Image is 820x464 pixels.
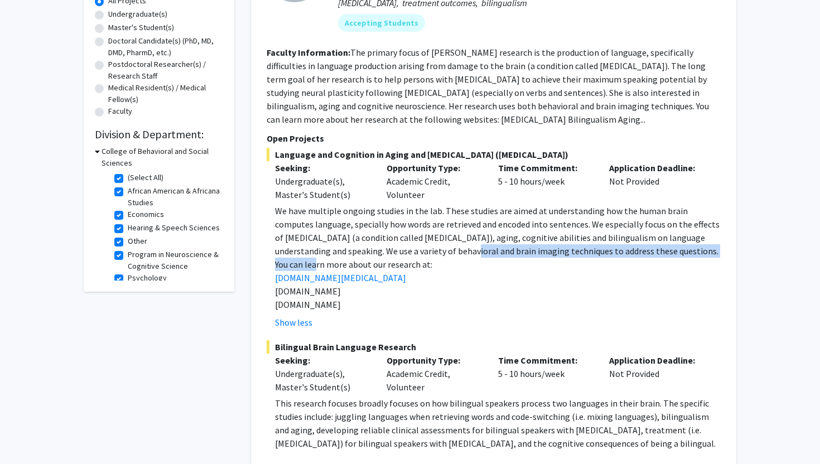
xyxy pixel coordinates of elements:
[108,35,223,59] label: Doctoral Candidate(s) (PhD, MD, DMD, PharmD, etc.)
[338,14,425,32] mat-chip: Accepting Students
[275,397,721,450] p: This research focuses broadly focuses on how bilingual speakers process two languages in their br...
[601,161,712,201] div: Not Provided
[128,249,220,272] label: Program in Neuroscience & Cognitive Science
[128,235,147,247] label: Other
[108,59,223,82] label: Postdoctoral Researcher(s) / Research Staff
[128,209,164,220] label: Economics
[102,146,223,169] h3: College of Behavioral and Social Sciences
[128,172,163,183] label: (Select All)
[95,128,223,141] h2: Division & Department:
[108,8,167,20] label: Undergraduate(s)
[275,175,370,201] div: Undergraduate(s), Master's Student(s)
[108,22,174,33] label: Master's Student(s)
[387,161,481,175] p: Opportunity Type:
[378,354,490,394] div: Academic Credit, Volunteer
[275,354,370,367] p: Seeking:
[275,258,721,271] p: You can learn more about our research at:
[275,284,721,298] p: [DOMAIN_NAME]
[275,204,721,258] p: We have multiple ongoing studies in the lab. These studies are aimed at understanding how the hum...
[490,161,601,201] div: 5 - 10 hours/week
[378,161,490,201] div: Academic Credit, Volunteer
[275,161,370,175] p: Seeking:
[609,354,704,367] p: Application Deadline:
[498,354,593,367] p: Time Commitment:
[267,47,350,58] b: Faculty Information:
[609,161,704,175] p: Application Deadline:
[128,185,220,209] label: African American & Africana Studies
[275,298,721,311] p: [DOMAIN_NAME]
[275,367,370,394] div: Undergraduate(s), Master's Student(s)
[498,161,593,175] p: Time Commitment:
[128,222,220,234] label: Hearing & Speech Sciences
[267,148,721,161] span: Language and Cognition in Aging and [MEDICAL_DATA] ([MEDICAL_DATA])
[275,272,406,283] a: [DOMAIN_NAME][MEDICAL_DATA]
[128,272,167,284] label: Psychology
[275,316,312,329] button: Show less
[267,47,709,125] fg-read-more: The primary focus of [PERSON_NAME] research is the production of language, specifically difficult...
[108,105,132,117] label: Faculty
[267,340,721,354] span: Bilingual Brain Language Research
[387,354,481,367] p: Opportunity Type:
[490,354,601,394] div: 5 - 10 hours/week
[108,82,223,105] label: Medical Resident(s) / Medical Fellow(s)
[267,132,721,145] p: Open Projects
[601,354,712,394] div: Not Provided
[8,414,47,456] iframe: Chat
